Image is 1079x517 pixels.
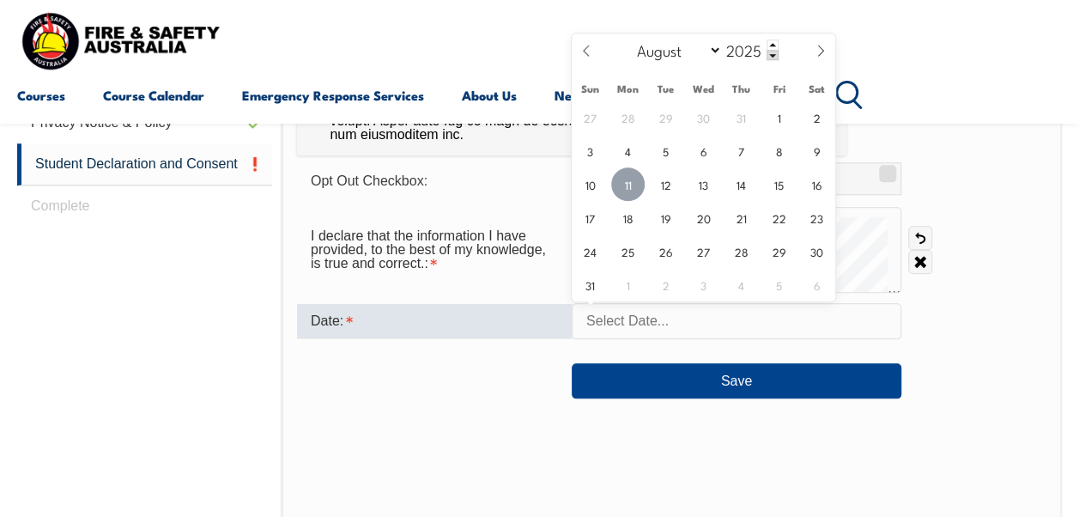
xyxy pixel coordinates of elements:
[611,134,645,167] span: August 4, 2025
[762,268,796,301] span: September 5, 2025
[611,201,645,234] span: August 18, 2025
[573,234,607,268] span: August 24, 2025
[649,268,682,301] span: September 2, 2025
[724,100,758,134] span: July 31, 2025
[800,134,833,167] span: August 9, 2025
[724,167,758,201] span: August 14, 2025
[723,83,761,94] span: Thu
[724,201,758,234] span: August 21, 2025
[685,83,723,94] span: Wed
[297,304,572,338] div: Date is required.
[649,234,682,268] span: August 26, 2025
[611,268,645,301] span: September 1, 2025
[611,234,645,268] span: August 25, 2025
[572,83,609,94] span: Sun
[687,100,720,134] span: July 30, 2025
[687,134,720,167] span: August 6, 2025
[573,201,607,234] span: August 17, 2025
[762,134,796,167] span: August 8, 2025
[611,167,645,201] span: August 11, 2025
[573,100,607,134] span: July 27, 2025
[797,83,835,94] span: Sat
[103,75,204,116] a: Course Calendar
[573,268,607,301] span: August 31, 2025
[628,39,722,61] select: Month
[800,234,833,268] span: August 30, 2025
[611,100,645,134] span: July 28, 2025
[555,75,588,116] a: News
[649,167,682,201] span: August 12, 2025
[647,83,685,94] span: Tue
[573,167,607,201] span: August 10, 2025
[762,201,796,234] span: August 22, 2025
[724,234,758,268] span: August 28, 2025
[687,201,720,234] span: August 20, 2025
[908,250,932,274] a: Clear
[800,100,833,134] span: August 2, 2025
[687,167,720,201] span: August 13, 2025
[462,75,517,116] a: About Us
[311,173,427,188] span: Opt Out Checkbox:
[722,40,779,60] input: Year
[572,363,901,398] button: Save
[17,143,272,186] a: Student Declaration and Consent
[649,134,682,167] span: August 5, 2025
[762,234,796,268] span: August 29, 2025
[800,167,833,201] span: August 16, 2025
[908,226,932,250] a: Undo
[649,201,682,234] span: August 19, 2025
[297,220,572,280] div: I declare that the information I have provided, to the best of my knowledge, is true and correct....
[573,134,607,167] span: August 3, 2025
[572,303,901,339] input: Select Date...
[242,75,424,116] a: Emergency Response Services
[724,134,758,167] span: August 7, 2025
[800,268,833,301] span: September 6, 2025
[724,268,758,301] span: September 4, 2025
[762,100,796,134] span: August 1, 2025
[761,83,798,94] span: Fri
[687,268,720,301] span: September 3, 2025
[17,75,65,116] a: Courses
[762,167,796,201] span: August 15, 2025
[800,201,833,234] span: August 23, 2025
[609,83,647,94] span: Mon
[649,100,682,134] span: July 29, 2025
[687,234,720,268] span: August 27, 2025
